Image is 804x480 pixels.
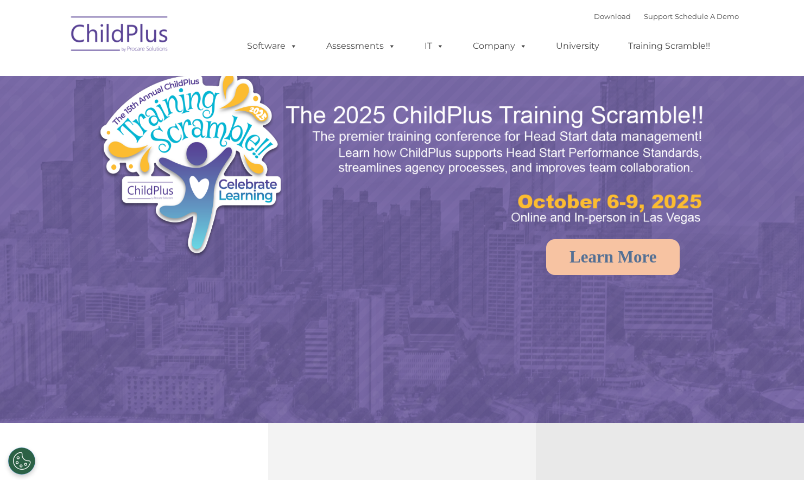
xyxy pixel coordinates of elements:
[315,35,407,57] a: Assessments
[545,35,610,57] a: University
[414,35,455,57] a: IT
[594,12,631,21] a: Download
[594,12,739,21] font: |
[66,9,174,63] img: ChildPlus by Procare Solutions
[462,35,538,57] a: Company
[617,35,721,57] a: Training Scramble!!
[675,12,739,21] a: Schedule A Demo
[546,239,680,275] a: Learn More
[236,35,308,57] a: Software
[8,447,35,475] button: Cookies Settings
[644,12,673,21] a: Support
